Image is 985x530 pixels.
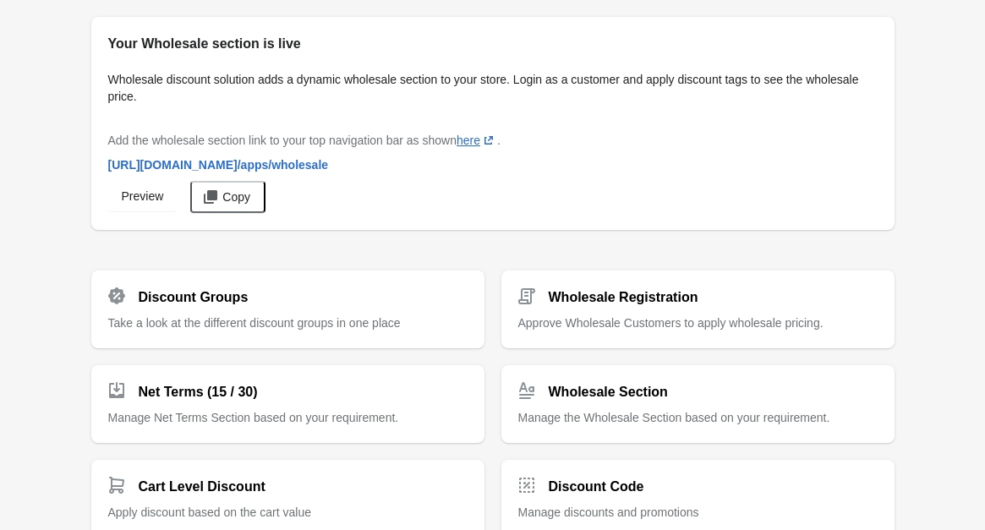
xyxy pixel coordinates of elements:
span: Manage the Wholesale Section based on your requirement. [518,411,830,424]
h2: Discount Code [549,477,644,497]
h2: Wholesale Registration [549,287,698,308]
a: [URL][DOMAIN_NAME]/apps/wholesale [101,150,336,180]
h2: Discount Groups [139,287,249,308]
span: Add the wholesale section link to your top navigation bar as shown . [108,134,501,147]
h2: Wholesale Section [549,382,668,402]
span: Copy [222,190,250,204]
span: Manage Net Terms Section based on your requirement. [108,411,399,424]
span: Preview [122,189,164,203]
span: Take a look at the different discount groups in one place [108,316,401,330]
a: here(opens a new window) [457,134,497,147]
h2: Your Wholesale section is live [108,34,878,54]
button: Copy [190,181,265,213]
h2: Net Terms (15 / 30) [139,382,258,402]
span: Approve Wholesale Customers to apply wholesale pricing. [518,316,824,330]
span: Apply discount based on the cart value [108,505,312,519]
h2: Cart Level Discount [139,477,265,497]
span: [URL][DOMAIN_NAME] /apps/wholesale [108,158,329,172]
span: Manage discounts and promotions [518,505,699,519]
a: Preview [108,181,178,211]
span: Wholesale discount solution adds a dynamic wholesale section to your store. Login as a customer a... [108,73,859,103]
